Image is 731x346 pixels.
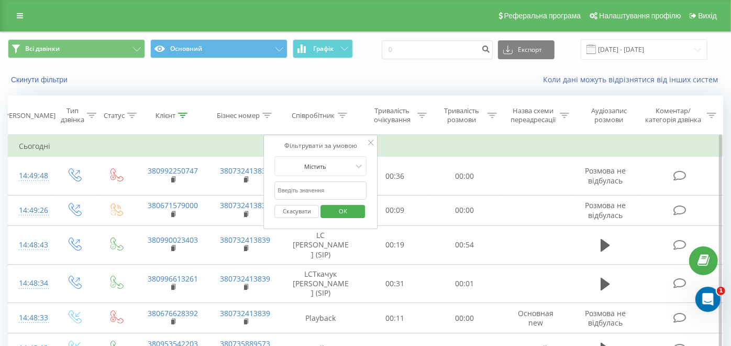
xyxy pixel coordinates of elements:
[19,235,42,255] div: 14:48:43
[275,140,367,151] div: Фільтрувати за умовою
[220,166,271,176] a: 380732413839
[599,12,681,20] span: Налаштування профілю
[19,166,42,186] div: 14:49:48
[360,264,429,303] td: 00:31
[8,136,723,157] td: Сьогодні
[148,235,198,245] a: 380990023403
[360,303,429,333] td: 00:11
[699,12,717,20] span: Вихід
[150,39,287,58] button: Основний
[509,106,558,124] div: Назва схеми переадресації
[500,303,572,333] td: Основная new
[585,308,626,328] span: Розмова не відбулась
[717,287,725,295] span: 1
[498,40,555,59] button: Експорт
[61,106,84,124] div: Тип дзвінка
[429,303,499,333] td: 00:00
[382,40,493,59] input: Пошук за номером
[275,181,367,200] input: Введіть значення
[585,200,626,220] span: Розмова не відбулась
[313,45,334,52] span: Графік
[360,195,429,225] td: 00:09
[292,111,335,120] div: Співробітник
[275,205,319,218] button: Скасувати
[19,273,42,294] div: 14:48:34
[320,205,365,218] button: OK
[429,157,499,196] td: 00:00
[439,106,484,124] div: Тривалість розмови
[360,226,429,265] td: 00:19
[543,74,723,84] a: Коли дані можуть відрізнятися вiд інших систем
[8,39,145,58] button: Всі дзвінки
[581,106,636,124] div: Аудіозапис розмови
[220,274,271,284] a: 380732413839
[220,200,271,210] a: 380732413839
[282,303,360,333] td: Playback
[504,12,581,20] span: Реферальна програма
[156,111,175,120] div: Клієнт
[429,195,499,225] td: 00:00
[3,111,56,120] div: [PERSON_NAME]
[282,226,360,265] td: LC [PERSON_NAME] (SIP)
[429,264,499,303] td: 00:01
[282,264,360,303] td: LCТкачук [PERSON_NAME] (SIP)
[19,308,42,328] div: 14:48:33
[148,274,198,284] a: 380996613261
[360,157,429,196] td: 00:36
[104,111,125,120] div: Статус
[217,111,260,120] div: Бізнес номер
[19,200,42,221] div: 14:49:26
[695,287,721,312] iframe: Intercom live chat
[643,106,704,124] div: Коментар/категорія дзвінка
[429,226,499,265] td: 00:54
[25,45,60,53] span: Всі дзвінки
[148,166,198,176] a: 380992250747
[369,106,415,124] div: Тривалість очікування
[585,166,626,185] span: Розмова не відбулась
[8,75,73,84] button: Скинути фільтри
[220,235,271,245] a: 380732413839
[220,308,271,318] a: 380732413839
[328,203,358,219] span: OK
[148,308,198,318] a: 380676628392
[293,39,353,58] button: Графік
[148,200,198,210] a: 380671579000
